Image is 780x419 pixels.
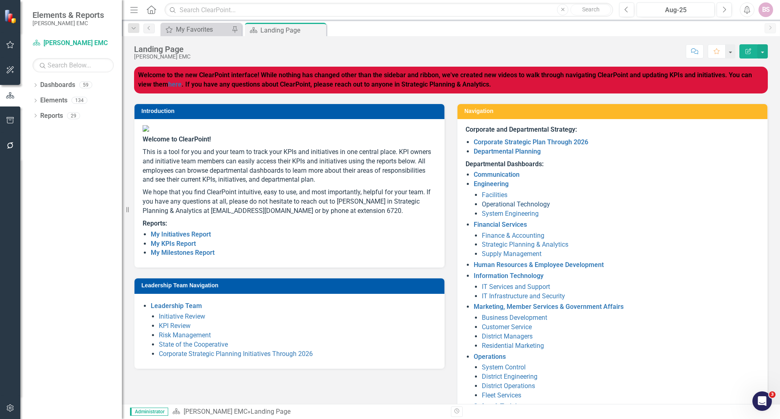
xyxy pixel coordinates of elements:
[159,350,313,358] a: Corporate Strategic Planning Initiatives Through 2026
[143,135,211,143] span: Welcome to ClearPoint!
[159,341,228,348] a: State of the Cooperative
[32,58,114,72] input: Search Below...
[752,391,772,411] iframe: Intercom live chat
[582,6,600,13] span: Search
[474,402,524,410] a: Safety & Training
[474,138,588,146] a: Corporate Strategic Plan Through 2026
[172,407,445,417] div: »
[482,283,550,291] a: IT Services and Support
[141,108,440,114] h3: Introduction
[758,2,773,17] button: BS
[474,353,506,360] a: Operations
[466,160,544,168] strong: Departmental Dashboards:
[32,10,104,20] span: Elements & Reports
[474,272,544,280] a: Information Technology
[151,230,211,238] a: My Initiatives Report
[168,80,182,88] a: here
[482,200,550,208] a: Operational Technology
[159,313,205,320] a: Initiative Review
[482,363,526,371] a: System Control
[482,210,539,217] a: System Engineering
[482,391,521,399] a: Fleet Services
[143,148,431,184] span: This is a tool for you and your team to track your KPIs and initiatives in one central place. KPI...
[474,221,527,228] a: Financial Services
[151,249,214,256] a: My Milestones Report
[32,39,114,48] a: [PERSON_NAME] EMC
[162,24,230,35] a: My Favorites
[769,391,776,398] span: 3
[130,408,168,416] span: Administrator
[464,108,763,114] h3: Navigation
[482,191,507,199] a: Facilities
[32,20,104,26] small: [PERSON_NAME] EMC
[176,24,230,35] div: My Favorites
[40,96,67,105] a: Elements
[570,4,611,15] button: Search
[184,408,247,415] a: [PERSON_NAME] EMC
[165,3,613,17] input: Search ClearPoint...
[143,125,436,132] img: Jackson%20EMC%20high_res%20v2.png
[260,25,324,35] div: Landing Page
[79,82,92,89] div: 59
[251,408,290,415] div: Landing Page
[71,97,87,104] div: 134
[482,332,533,340] a: District Managers
[474,261,604,269] a: Human Resources & Employee Development
[159,322,191,330] a: KPI Review
[134,54,191,60] div: [PERSON_NAME] EMC
[40,80,75,90] a: Dashboards
[482,292,565,300] a: IT Infrastructure and Security
[482,314,547,321] a: Business Development
[474,180,509,188] a: Engineering
[474,171,520,178] a: Communication
[138,71,752,88] strong: Welcome to the new ClearPoint interface! While nothing has changed other than the sidebar and rib...
[151,302,202,310] a: Leadership Team
[482,232,544,239] a: Finance & Accounting
[143,219,167,227] strong: Reports:
[143,186,436,217] p: We hope that you find ClearPoint intuitive, easy to use, and most importantly, helpful for your t...
[482,373,537,380] a: District Engineering
[474,303,624,310] a: Marketing, Member Services & Government Affairs
[40,111,63,121] a: Reports
[482,250,542,258] a: Supply Management
[637,2,715,17] button: Aug-25
[474,148,541,155] a: Departmental Planning
[141,282,440,289] h3: Leadership Team Navigation
[159,331,211,339] a: Risk Management
[4,9,18,24] img: ClearPoint Strategy
[466,126,577,133] strong: Corporate and Departmental Strategy:
[482,342,544,350] a: Residential Marketing
[482,382,535,390] a: District Operations
[482,241,568,248] a: Strategic Planning & Analytics
[482,323,532,331] a: Customer Service
[639,5,712,15] div: Aug-25
[67,112,80,119] div: 29
[151,240,196,247] a: My KPIs Report
[134,45,191,54] div: Landing Page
